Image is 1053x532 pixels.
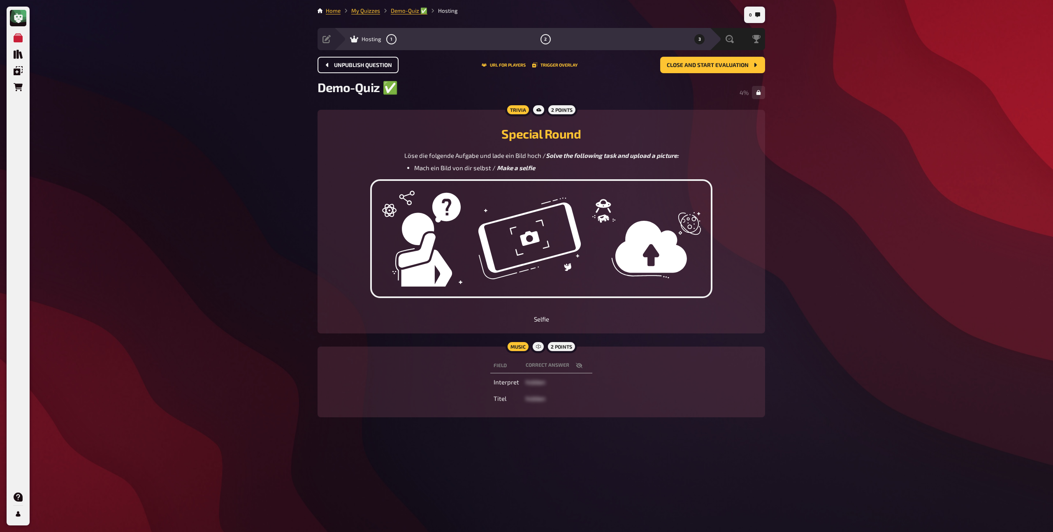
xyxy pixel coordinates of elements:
[698,37,701,42] span: 3
[334,62,392,68] span: Unpublish question
[385,32,398,46] button: 1
[546,340,577,353] div: 2 points
[544,37,547,42] span: 2
[746,8,763,21] button: 0
[546,103,578,116] div: 2 points
[341,7,380,15] li: My Quizzes
[532,62,578,67] button: Trigger Overlay
[490,391,522,406] td: Titel
[427,7,458,15] li: Hosting
[318,57,399,73] button: Unpublish question
[526,378,545,386] span: hidden
[497,164,535,171] span: Make a selfie
[327,126,755,141] h2: Special Round
[326,7,341,14] a: Home
[326,7,341,15] li: Home
[506,340,531,353] div: Music
[490,375,522,390] td: Interpret
[526,395,545,402] span: hidden
[693,32,706,46] button: 3
[362,36,381,42] span: Hosting
[490,358,522,373] th: Field
[482,62,526,67] button: URL for players
[740,89,749,96] span: 4 %
[327,315,755,324] p: Selfie
[522,358,592,373] th: correct answer
[404,152,546,159] span: Löse die folgende Aufgabe und lade ein Bild hoch /
[667,62,749,68] span: Close and start evaluation
[660,57,765,73] button: Close and start evaluation
[539,32,552,46] button: 2
[505,103,531,116] div: Trivia
[380,7,427,15] li: Demo-Quiz ✅​
[546,152,679,159] span: Solve the following task and upload a picture:
[414,164,496,171] span: Mach ein Bild von dir selbst /
[318,80,397,95] span: Demo-Quiz ✅​
[351,7,380,14] a: My Quizzes
[391,7,427,14] a: Demo-Quiz ✅​
[370,179,712,298] img: upload
[390,37,392,42] span: 1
